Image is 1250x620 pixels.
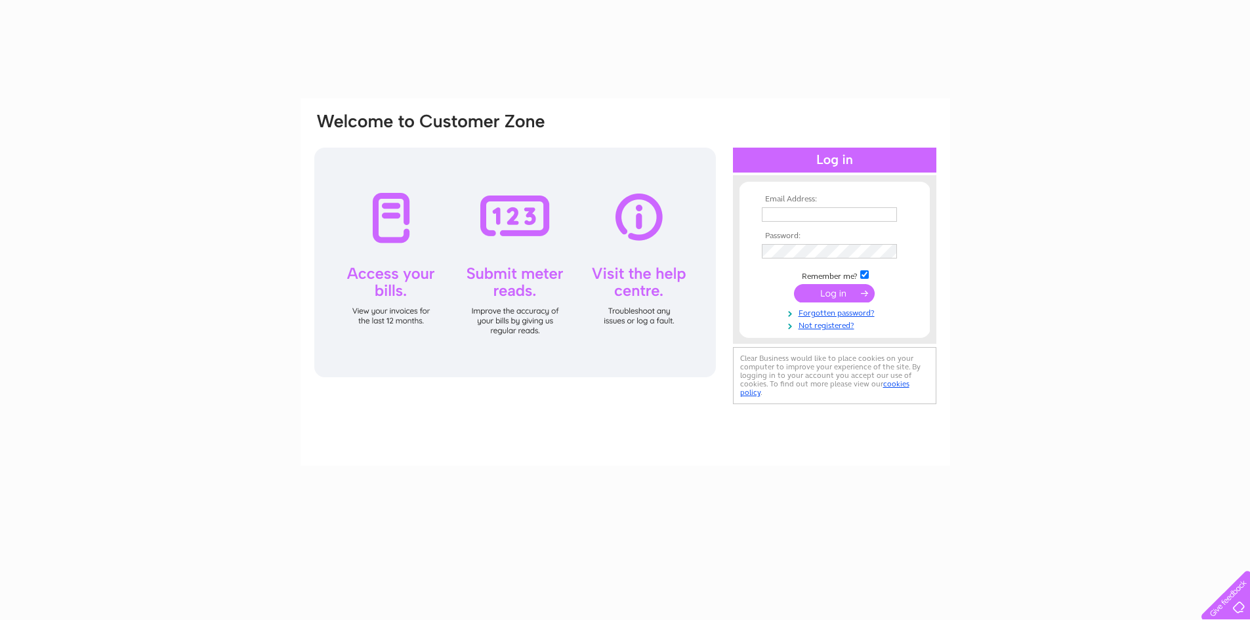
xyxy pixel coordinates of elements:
[794,284,875,302] input: Submit
[740,379,909,397] a: cookies policy
[733,347,936,404] div: Clear Business would like to place cookies on your computer to improve your experience of the sit...
[759,232,911,241] th: Password:
[759,195,911,204] th: Email Address:
[759,268,911,281] td: Remember me?
[762,306,911,318] a: Forgotten password?
[762,318,911,331] a: Not registered?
